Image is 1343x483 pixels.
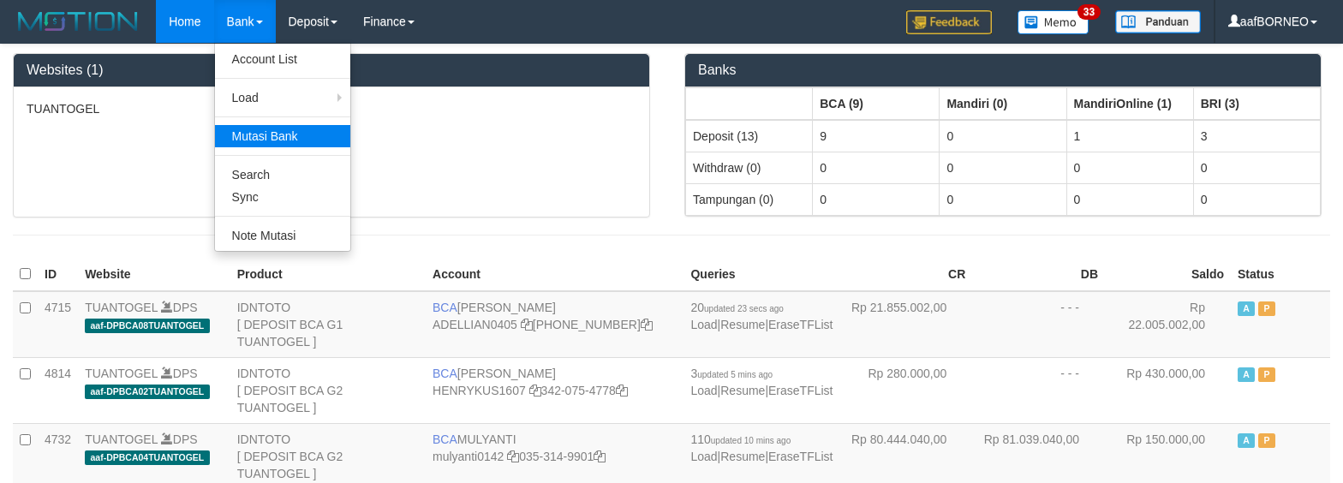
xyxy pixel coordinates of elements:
span: Paused [1258,367,1275,382]
a: Resume [720,384,765,397]
th: Group: activate to sort column ascending [686,87,813,120]
h3: Websites (1) [27,63,636,78]
span: updated 5 mins ago [697,370,773,379]
a: Resume [720,318,765,331]
img: panduan.png [1115,10,1201,33]
span: updated 10 mins ago [711,436,791,445]
span: Paused [1258,433,1275,448]
a: EraseTFList [768,318,833,331]
span: | | [690,301,833,331]
span: aaf-DPBCA08TUANTOGEL [85,319,209,333]
a: Sync [215,186,350,208]
th: Group: activate to sort column ascending [813,87,940,120]
span: aaf-DPBCA04TUANTOGEL [85,450,209,465]
th: Group: activate to sort column ascending [1193,87,1320,120]
a: EraseTFList [768,450,833,463]
a: Account List [215,48,350,70]
span: | | [690,367,833,397]
th: Queries [683,258,839,291]
a: Load [690,318,717,331]
span: Paused [1258,301,1275,316]
a: mulyanti0142 [433,450,504,463]
span: aaf-DPBCA02TUANTOGEL [85,385,209,399]
td: Rp 430.000,00 [1105,357,1231,423]
a: EraseTFList [768,384,833,397]
a: Copy mulyanti0142 to clipboard [507,450,519,463]
th: Status [1231,258,1330,291]
td: 0 [940,183,1066,215]
a: Copy ADELLIAN0405 to clipboard [521,318,533,331]
td: 0 [940,120,1066,152]
span: updated 23 secs ago [704,304,784,313]
th: Saldo [1105,258,1231,291]
td: Withdraw (0) [686,152,813,183]
th: Group: activate to sort column ascending [1066,87,1193,120]
span: BCA [433,301,457,314]
span: BCA [433,432,457,446]
span: Active [1238,433,1255,448]
h3: Banks [698,63,1308,78]
a: Mutasi Bank [215,125,350,147]
a: Copy 3420754778 to clipboard [616,384,628,397]
th: Account [426,258,683,291]
a: Note Mutasi [215,224,350,247]
td: 0 [1066,152,1193,183]
td: - - - [972,291,1105,358]
span: 33 [1077,4,1101,20]
td: DPS [78,357,230,423]
td: 0 [1193,183,1320,215]
a: TUANTOGEL [85,432,158,446]
a: Copy 5655032115 to clipboard [641,318,653,331]
td: 3 [1193,120,1320,152]
td: Deposit (13) [686,120,813,152]
td: 0 [813,183,940,215]
a: HENRYKUS1607 [433,384,526,397]
a: Load [690,384,717,397]
td: Tampungan (0) [686,183,813,215]
td: IDNTOTO [ DEPOSIT BCA G2 TUANTOGEL ] [230,357,426,423]
span: Active [1238,301,1255,316]
td: 9 [813,120,940,152]
th: Product [230,258,426,291]
td: Rp 21.855.002,00 [840,291,973,358]
a: Load [690,450,717,463]
a: ADELLIAN0405 [433,318,517,331]
td: [PERSON_NAME] 342-075-4778 [426,357,683,423]
span: 20 [690,301,783,314]
td: 4715 [38,291,78,358]
span: Active [1238,367,1255,382]
td: - - - [972,357,1105,423]
a: Resume [720,450,765,463]
td: 4814 [38,357,78,423]
td: [PERSON_NAME] [PHONE_NUMBER] [426,291,683,358]
td: 0 [1066,183,1193,215]
th: DB [972,258,1105,291]
td: 1 [1066,120,1193,152]
span: 110 [690,432,791,446]
a: Copy 0353149901 to clipboard [594,450,606,463]
th: Group: activate to sort column ascending [940,87,1066,120]
td: Rp 280.000,00 [840,357,973,423]
a: Copy HENRYKUS1607 to clipboard [529,384,541,397]
td: IDNTOTO [ DEPOSIT BCA G1 TUANTOGEL ] [230,291,426,358]
a: Load [215,86,350,109]
td: DPS [78,291,230,358]
span: 3 [690,367,773,380]
img: Button%20Memo.svg [1018,10,1089,34]
td: Rp 22.005.002,00 [1105,291,1231,358]
span: | | [690,432,833,463]
td: 0 [940,152,1066,183]
a: TUANTOGEL [85,301,158,314]
a: TUANTOGEL [85,367,158,380]
p: TUANTOGEL [27,100,636,117]
img: MOTION_logo.png [13,9,143,34]
span: BCA [433,367,457,380]
th: Website [78,258,230,291]
th: CR [840,258,973,291]
td: 0 [813,152,940,183]
td: 0 [1193,152,1320,183]
a: Search [215,164,350,186]
th: ID [38,258,78,291]
img: Feedback.jpg [906,10,992,34]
